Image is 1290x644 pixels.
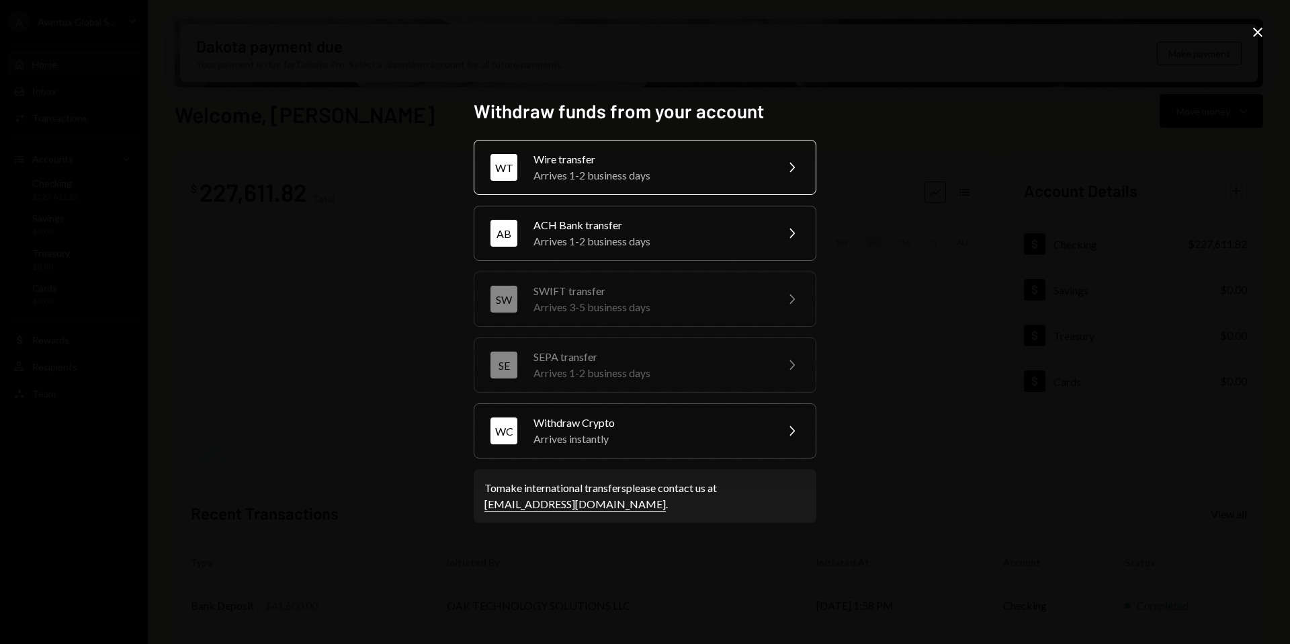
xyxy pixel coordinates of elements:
div: To make international transfers please contact us at . [484,480,806,512]
div: WC [490,417,517,444]
h2: Withdraw funds from your account [474,98,816,124]
button: SWSWIFT transferArrives 3-5 business days [474,272,816,327]
div: SW [490,286,517,313]
div: SEPA transfer [533,349,767,365]
div: Arrives 1-2 business days [533,233,767,249]
button: ABACH Bank transferArrives 1-2 business days [474,206,816,261]
button: WCWithdraw CryptoArrives instantly [474,403,816,458]
button: WTWire transferArrives 1-2 business days [474,140,816,195]
div: ACH Bank transfer [533,217,767,233]
button: SESEPA transferArrives 1-2 business days [474,337,816,393]
div: WT [490,154,517,181]
div: Wire transfer [533,151,767,167]
div: SE [490,352,517,378]
div: AB [490,220,517,247]
div: SWIFT transfer [533,283,767,299]
div: Arrives instantly [533,431,767,447]
div: Arrives 1-2 business days [533,167,767,184]
div: Arrives 1-2 business days [533,365,767,381]
div: Withdraw Crypto [533,415,767,431]
a: [EMAIL_ADDRESS][DOMAIN_NAME] [484,497,666,512]
div: Arrives 3-5 business days [533,299,767,315]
